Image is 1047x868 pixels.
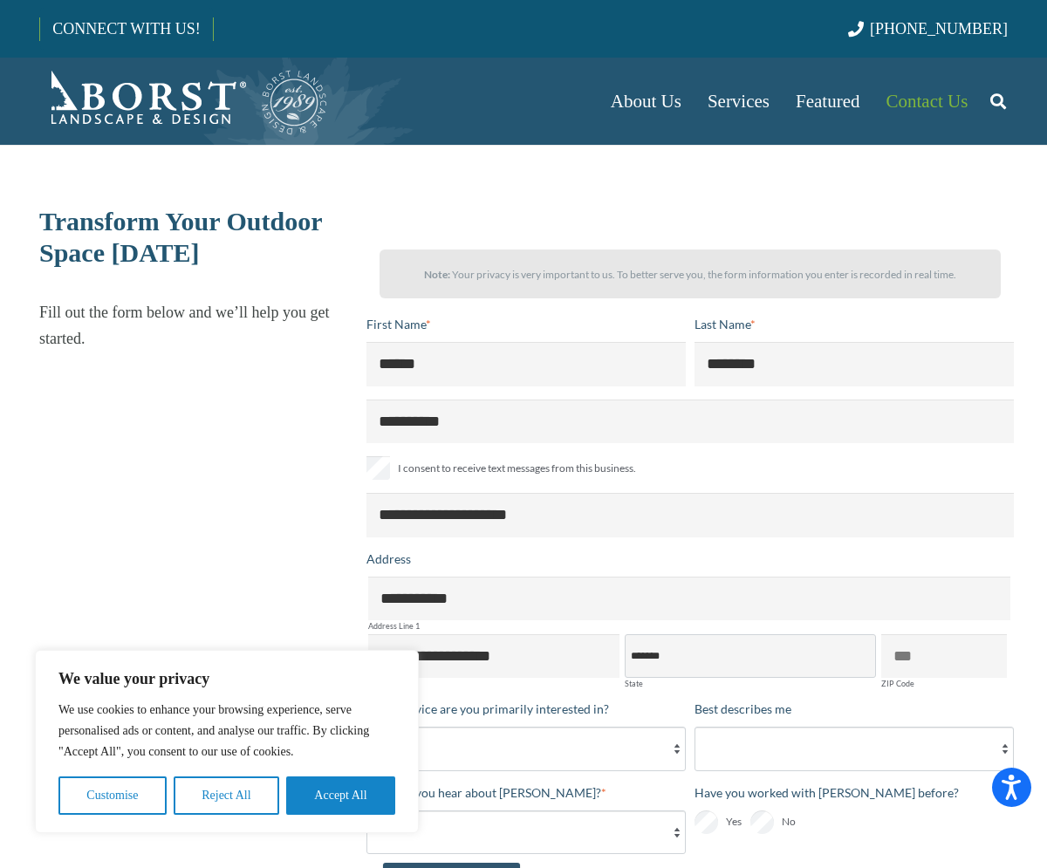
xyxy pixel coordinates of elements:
[881,680,1007,687] label: ZIP Code
[695,58,783,145] a: Services
[886,91,968,112] span: Contact Us
[695,342,1014,386] input: Last Name*
[796,91,859,112] span: Featured
[366,342,686,386] input: First Name*
[35,650,419,833] div: We value your privacy
[174,776,279,815] button: Reject All
[424,268,450,281] strong: Note:
[366,551,411,566] span: Address
[39,66,329,136] a: Borst-Logo
[58,700,395,762] p: We use cookies to enhance your browsing experience, serve personalised ads or content, and analys...
[708,91,770,112] span: Services
[611,91,681,112] span: About Us
[848,20,1008,38] a: [PHONE_NUMBER]
[726,811,742,832] span: Yes
[366,456,390,480] input: I consent to receive text messages from this business.
[366,785,601,800] span: How did you hear about [PERSON_NAME]?
[366,810,686,854] select: How did you hear about [PERSON_NAME]?*
[695,785,959,800] span: Have you worked with [PERSON_NAME] before?
[695,727,1014,770] select: Best describes me
[286,776,395,815] button: Accept All
[40,8,212,50] a: CONNECT WITH US!
[395,262,985,288] p: Your privacy is very important to us. To better serve you, the form information you enter is reco...
[58,668,395,689] p: We value your privacy
[625,680,876,687] label: State
[695,317,750,331] span: Last Name
[58,776,167,815] button: Customise
[750,810,774,834] input: No
[782,811,796,832] span: No
[598,58,695,145] a: About Us
[368,680,619,687] label: City
[695,810,718,834] input: Yes
[39,207,322,267] span: Transform Your Outdoor Space [DATE]
[368,622,1010,630] label: Address Line 1
[981,79,1016,123] a: Search
[783,58,872,145] a: Featured
[366,701,609,716] span: What service are you primarily interested in?
[873,58,982,145] a: Contact Us
[366,727,686,770] select: What service are you primarily interested in?
[39,299,352,352] p: Fill out the form below and we’ll help you get started.
[398,458,636,479] span: I consent to receive text messages from this business.
[366,317,426,331] span: First Name
[870,20,1008,38] span: [PHONE_NUMBER]
[695,701,791,716] span: Best describes me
